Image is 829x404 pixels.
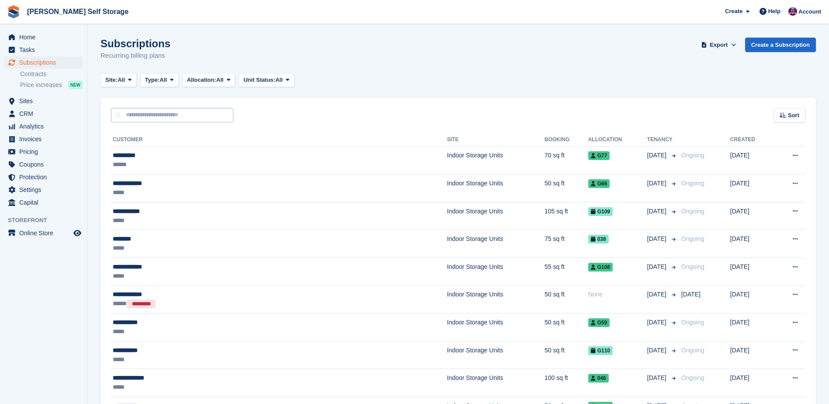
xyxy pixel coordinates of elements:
button: Site: All [101,73,137,87]
td: 100 sq ft [545,369,588,397]
a: menu [4,133,83,145]
td: 70 sq ft [545,146,588,174]
button: Unit Status: All [239,73,294,87]
span: Pricing [19,146,72,158]
span: G109 [588,207,613,216]
div: NEW [68,80,83,89]
td: [DATE] [730,286,774,313]
td: [DATE] [730,230,774,258]
a: menu [4,158,83,171]
span: Create [725,7,742,16]
td: Indoor Storage Units [447,230,545,258]
span: Subscriptions [19,56,72,69]
span: G66 [588,179,610,188]
a: menu [4,196,83,209]
td: [DATE] [730,341,774,369]
a: Price increases NEW [20,80,83,90]
td: 75 sq ft [545,230,588,258]
button: Allocation: All [182,73,236,87]
td: Indoor Storage Units [447,258,545,286]
div: None [588,290,647,299]
td: Indoor Storage Units [447,341,545,369]
span: Type: [145,76,160,84]
span: Settings [19,184,72,196]
span: 046 [588,374,609,383]
a: Create a Subscription [745,38,816,52]
th: Created [730,133,774,147]
span: G108 [588,263,613,272]
span: Home [19,31,72,43]
span: Capital [19,196,72,209]
span: All [275,76,283,84]
span: All [160,76,167,84]
span: [DATE] [647,179,668,188]
span: Ongoing [681,180,704,187]
th: Allocation [588,133,647,147]
td: [DATE] [730,313,774,341]
span: [DATE] [647,318,668,327]
span: Account [798,7,821,16]
td: 50 sq ft [545,313,588,341]
span: [DATE] [647,262,668,272]
a: menu [4,44,83,56]
span: [DATE] [647,151,668,160]
span: CRM [19,108,72,120]
a: menu [4,227,83,239]
a: menu [4,171,83,183]
img: stora-icon-8386f47178a22dfd0bd8f6a31ec36ba5ce8667c1dd55bd0f319d3a0aa187defe.svg [7,5,20,18]
span: [DATE] [647,290,668,299]
td: 55 sq ft [545,258,588,286]
span: [DATE] [681,291,701,298]
span: Sites [19,95,72,107]
span: [DATE] [647,373,668,383]
span: Help [768,7,780,16]
span: Export [710,41,728,49]
td: [DATE] [730,174,774,202]
span: Site: [105,76,118,84]
span: Ongoing [681,208,704,215]
td: 50 sq ft [545,341,588,369]
a: menu [4,120,83,132]
td: Indoor Storage Units [447,313,545,341]
a: Preview store [72,228,83,238]
a: menu [4,31,83,43]
a: menu [4,56,83,69]
p: Recurring billing plans [101,51,170,61]
td: Indoor Storage Units [447,286,545,313]
span: Protection [19,171,72,183]
h1: Subscriptions [101,38,170,49]
th: Tenancy [647,133,678,147]
button: Type: All [140,73,179,87]
span: [DATE] [647,207,668,216]
td: Indoor Storage Units [447,146,545,174]
span: Unit Status: [243,76,275,84]
span: Coupons [19,158,72,171]
td: 50 sq ft [545,286,588,313]
a: menu [4,108,83,120]
span: Ongoing [681,374,704,381]
span: G77 [588,151,610,160]
span: G110 [588,346,613,355]
span: Ongoing [681,152,704,159]
img: Tracy Bailey [788,7,797,16]
span: Allocation: [187,76,216,84]
td: Indoor Storage Units [447,369,545,397]
span: [DATE] [647,346,668,355]
td: [DATE] [730,258,774,286]
span: Invoices [19,133,72,145]
td: Indoor Storage Units [447,174,545,202]
span: All [118,76,125,84]
span: 038 [588,235,609,244]
th: Booking [545,133,588,147]
span: Ongoing [681,319,704,326]
a: [PERSON_NAME] Self Storage [24,4,132,19]
span: [DATE] [647,234,668,244]
a: menu [4,146,83,158]
td: [DATE] [730,369,774,397]
span: All [216,76,224,84]
td: Indoor Storage Units [447,202,545,230]
span: Analytics [19,120,72,132]
span: Storefront [8,216,87,225]
button: Export [700,38,738,52]
span: Ongoing [681,263,704,270]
